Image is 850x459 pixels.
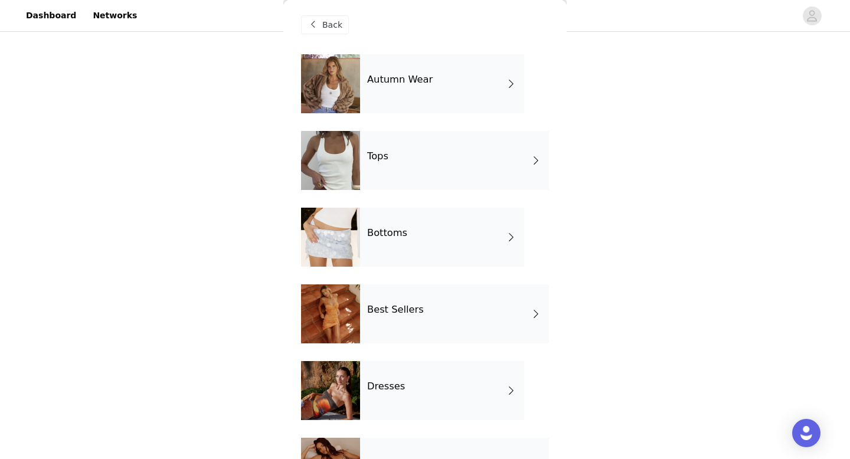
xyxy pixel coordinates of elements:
[367,228,407,238] h4: Bottoms
[367,74,433,85] h4: Autumn Wear
[367,151,388,162] h4: Tops
[367,304,424,315] h4: Best Sellers
[792,419,820,447] div: Open Intercom Messenger
[806,6,818,25] div: avatar
[367,381,405,392] h4: Dresses
[19,2,83,29] a: Dashboard
[322,19,342,31] span: Back
[86,2,144,29] a: Networks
